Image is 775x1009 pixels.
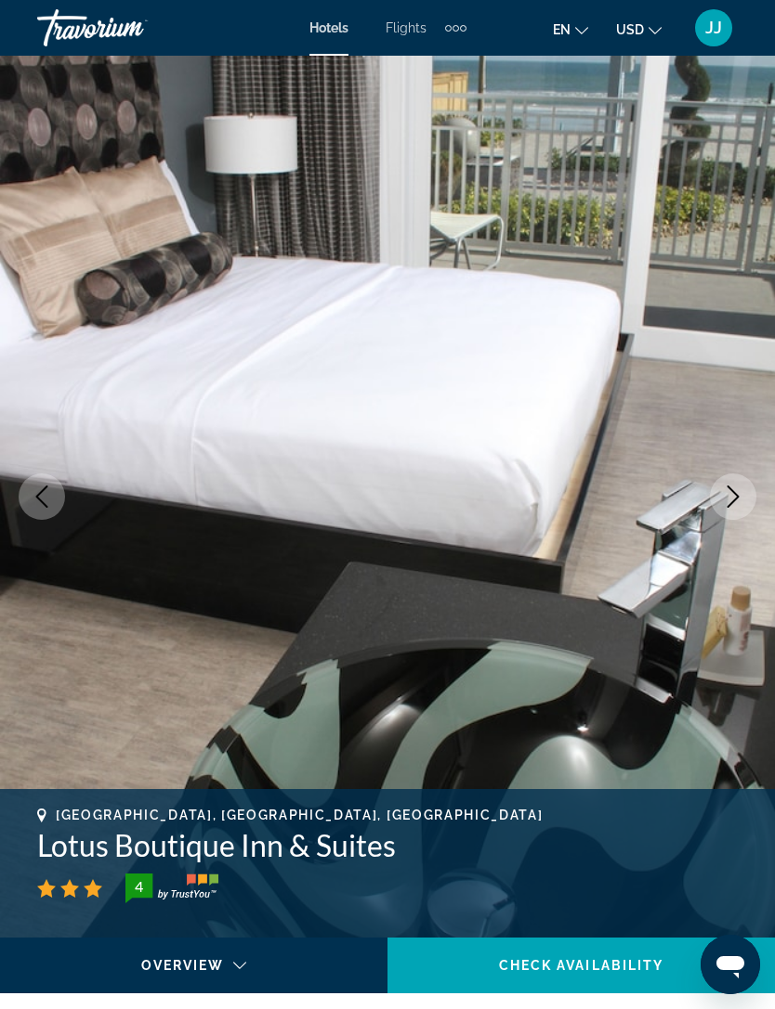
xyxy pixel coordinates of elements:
button: Check Availability [387,938,775,993]
button: Change currency [616,16,662,43]
button: Change language [553,16,588,43]
button: Next image [710,473,756,520]
a: Travorium [37,4,223,52]
button: Previous image [19,473,65,520]
iframe: Button to launch messaging window [701,935,760,994]
button: Extra navigation items [445,13,466,43]
a: Flights [386,20,427,35]
a: Hotels [309,20,348,35]
span: Check Availability [499,958,664,973]
span: en [553,22,571,37]
span: JJ [705,19,722,37]
button: User Menu [690,8,738,47]
span: [GEOGRAPHIC_DATA], [GEOGRAPHIC_DATA], [GEOGRAPHIC_DATA] [56,808,543,822]
div: 4 [120,875,157,898]
img: trustyou-badge-hor.svg [125,873,218,903]
span: USD [616,22,644,37]
h1: Lotus Boutique Inn & Suites [37,827,738,864]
